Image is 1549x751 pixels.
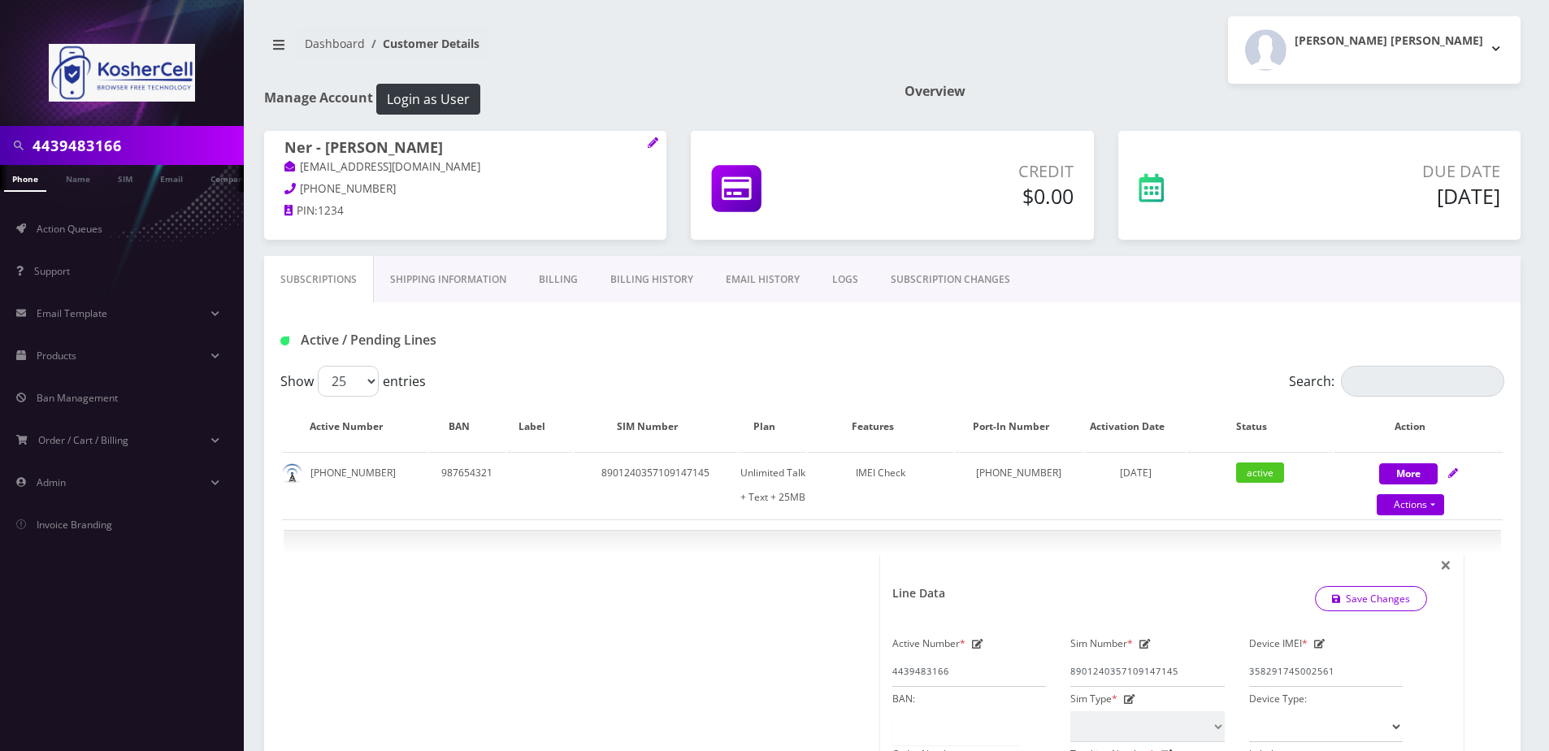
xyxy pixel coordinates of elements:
[1236,462,1284,483] span: active
[808,403,952,450] th: Features: activate to sort column ascending
[872,184,1073,208] h5: $0.00
[1249,632,1308,656] label: Device IMEI
[152,165,191,190] a: Email
[282,403,427,450] th: Active Number: activate to sort column ascending
[1440,551,1451,578] span: ×
[1187,403,1332,450] th: Status: activate to sort column ascending
[955,403,1084,450] th: Port-In Number: activate to sort column ascending
[202,165,257,190] a: Company
[37,391,118,405] span: Ban Management
[37,475,66,489] span: Admin
[280,332,672,348] h1: Active / Pending Lines
[1379,463,1438,484] button: More
[428,452,505,518] td: 987654321
[365,35,479,52] li: Customer Details
[280,336,289,345] img: Active / Pending Lines
[739,403,806,450] th: Plan: activate to sort column ascending
[284,139,646,158] h1: Ner - [PERSON_NAME]
[574,452,737,518] td: 8901240357109147145
[280,366,426,397] label: Show entries
[1289,366,1504,397] label: Search:
[373,89,480,106] a: Login as User
[523,256,594,303] a: Billing
[739,452,806,518] td: Unlimited Talk + Text + 25MB
[284,159,480,176] a: [EMAIL_ADDRESS][DOMAIN_NAME]
[1120,466,1152,480] span: [DATE]
[808,461,952,485] div: IMEI Check
[58,165,98,190] a: Name
[318,203,344,218] span: 1234
[282,452,427,518] td: [PHONE_NUMBER]
[594,256,709,303] a: Billing History
[34,264,70,278] span: Support
[1249,656,1403,687] input: IMEI
[4,165,46,192] a: Phone
[37,306,107,320] span: Email Template
[1070,632,1133,656] label: Sim Number
[1377,494,1444,515] a: Actions
[892,587,945,601] h1: Line Data
[1085,403,1186,450] th: Activation Date: activate to sort column ascending
[1315,586,1428,611] a: Save Changes
[1295,34,1483,48] h2: [PERSON_NAME] [PERSON_NAME]
[264,27,880,73] nav: breadcrumb
[428,403,505,450] th: BAN: activate to sort column ascending
[318,366,379,397] select: Showentries
[1228,16,1521,84] button: [PERSON_NAME] [PERSON_NAME]
[905,84,1521,99] h1: Overview
[264,256,374,303] a: Subscriptions
[1267,184,1500,208] h5: [DATE]
[284,203,318,219] a: PIN:
[507,403,572,450] th: Label: activate to sort column ascending
[37,222,102,236] span: Action Queues
[574,403,737,450] th: SIM Number: activate to sort column ascending
[305,36,365,51] a: Dashboard
[376,84,480,115] button: Login as User
[955,452,1084,518] td: [PHONE_NUMBER]
[1334,403,1503,450] th: Action: activate to sort column ascending
[892,632,965,656] label: Active Number
[49,44,195,102] img: KosherCell
[1070,656,1224,687] input: Sim Number
[37,349,76,362] span: Products
[38,433,128,447] span: Order / Cart / Billing
[1070,687,1117,711] label: Sim Type
[33,130,240,161] input: Search in Company
[374,256,523,303] a: Shipping Information
[874,256,1026,303] a: SUBSCRIPTION CHANGES
[892,656,1046,687] input: Active Number
[37,518,112,532] span: Invoice Branding
[816,256,874,303] a: LOGS
[709,256,816,303] a: EMAIL HISTORY
[300,181,396,196] span: [PHONE_NUMBER]
[264,84,880,115] h1: Manage Account
[872,159,1073,184] p: Credit
[1341,366,1504,397] input: Search:
[282,463,302,484] img: default.png
[1267,159,1500,184] p: Due Date
[892,687,915,711] label: BAN:
[110,165,141,190] a: SIM
[1249,687,1307,711] label: Device Type:
[1315,587,1428,611] button: Save Changes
